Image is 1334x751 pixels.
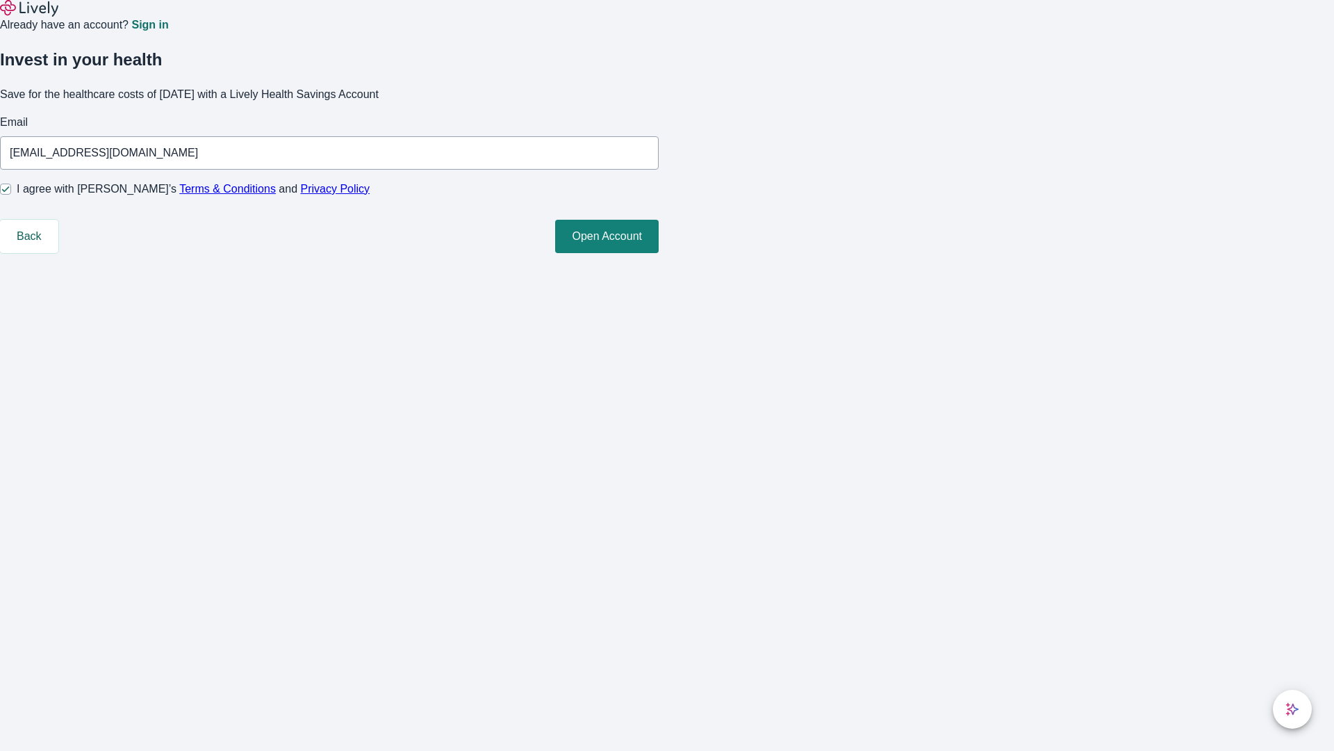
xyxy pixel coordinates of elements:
button: chat [1273,690,1312,729]
a: Privacy Policy [301,183,370,195]
button: Open Account [555,220,659,253]
span: I agree with [PERSON_NAME]’s and [17,181,370,197]
a: Sign in [131,19,168,31]
a: Terms & Conditions [179,183,276,195]
svg: Lively AI Assistant [1285,702,1299,716]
